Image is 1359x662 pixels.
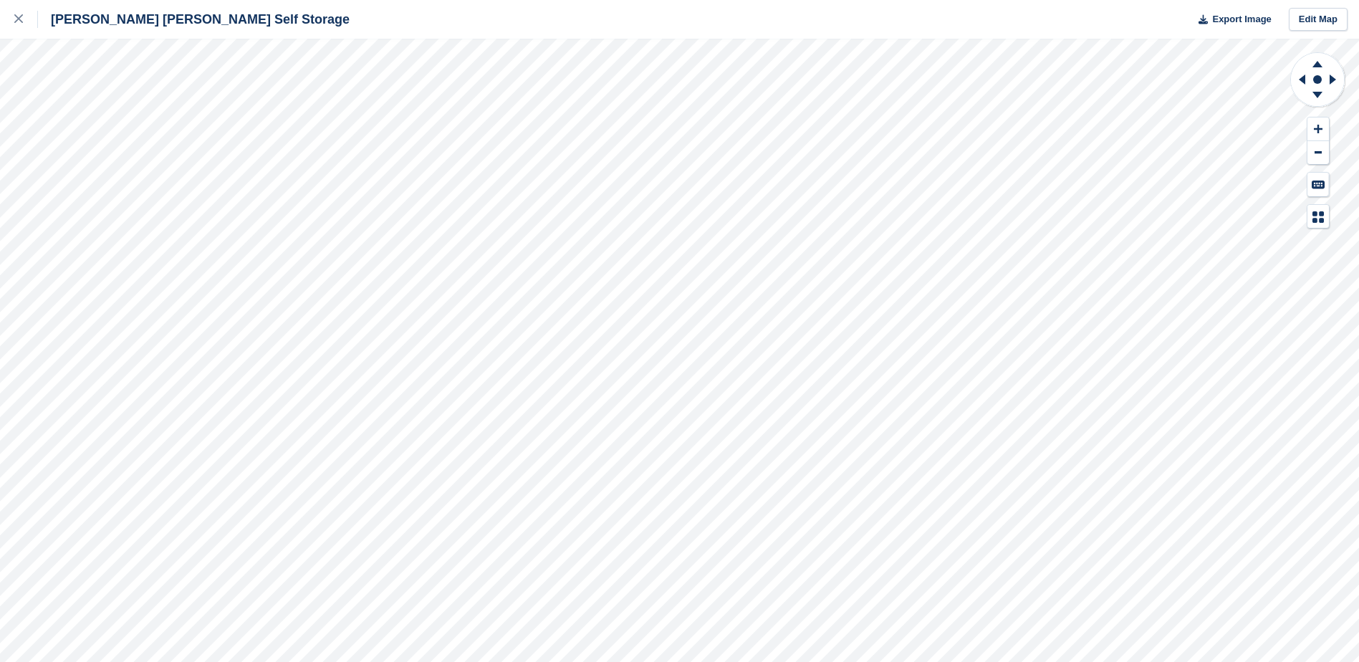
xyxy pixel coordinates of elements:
button: Keyboard Shortcuts [1307,173,1329,196]
div: [PERSON_NAME] [PERSON_NAME] Self Storage [38,11,350,28]
button: Zoom In [1307,117,1329,141]
button: Export Image [1190,8,1272,32]
button: Map Legend [1307,205,1329,229]
span: Export Image [1212,12,1271,27]
button: Zoom Out [1307,141,1329,165]
a: Edit Map [1289,8,1348,32]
